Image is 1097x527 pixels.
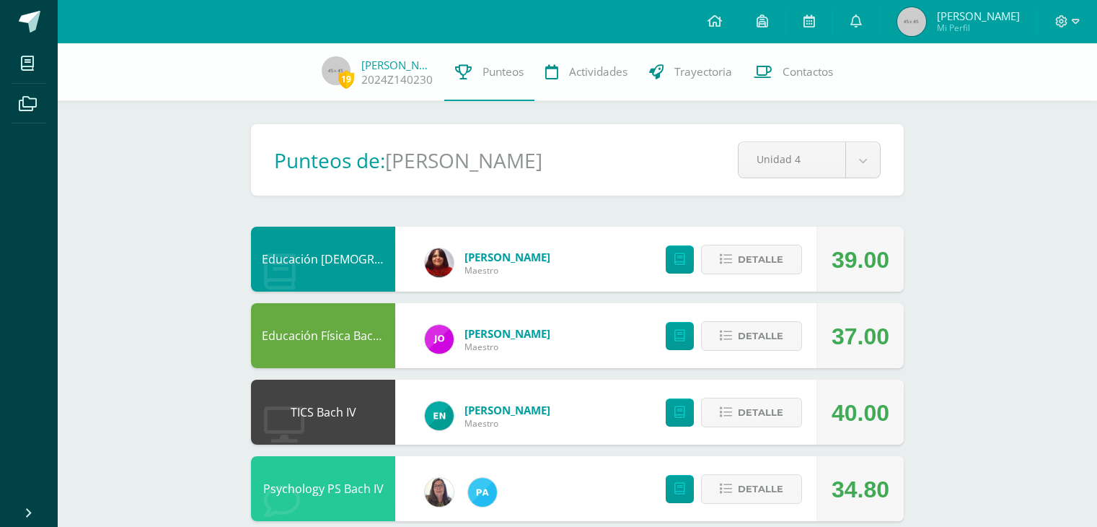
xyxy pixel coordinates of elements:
span: Detalle [738,399,783,426]
a: [PERSON_NAME] [464,403,550,417]
span: Contactos [783,64,833,79]
span: Detalle [738,476,783,502]
button: Detalle [701,245,802,274]
div: 40.00 [832,380,889,445]
img: 45x45 [322,56,351,85]
a: Unidad 4 [739,142,880,178]
span: Unidad 4 [757,142,827,176]
div: Psychology PS Bach IV [251,456,395,521]
button: Detalle [701,474,802,504]
span: 19 [338,70,354,88]
a: [PERSON_NAME] [361,58,433,72]
span: Maestro [464,341,550,353]
img: cfd18f4d180e531603d52aeab12d7099.png [425,478,454,507]
div: Educación Cristiana Bach IV [251,227,395,292]
a: [PERSON_NAME] [464,326,550,341]
span: Punteos [483,64,524,79]
span: Trayectoria [674,64,732,79]
a: 2024Z140230 [361,72,433,87]
div: 39.00 [832,227,889,292]
div: TICS Bach IV [251,380,395,445]
span: Detalle [738,323,783,349]
img: 45x45 [897,7,926,36]
img: 16d00d6a61aad0e8a558f8de8df831eb.png [468,478,497,507]
button: Detalle [701,321,802,351]
a: Contactos [743,43,844,101]
img: 311c1656b3fc0a90904346beb75f9961.png [425,401,454,430]
a: [PERSON_NAME] [464,250,550,264]
button: Detalle [701,398,802,427]
span: Actividades [569,64,627,79]
a: Actividades [534,43,638,101]
span: Mi Perfil [937,22,1020,34]
h1: Punteos de: [274,147,385,174]
div: 34.80 [832,457,889,522]
span: [PERSON_NAME] [937,9,1020,23]
span: Maestro [464,417,550,430]
a: Trayectoria [638,43,743,101]
span: Maestro [464,264,550,276]
h1: [PERSON_NAME] [385,147,542,174]
span: Detalle [738,246,783,273]
img: 5bb1a44df6f1140bb573547ac59d95bf.png [425,248,454,277]
div: Educación Física Bach IV [251,303,395,368]
a: Punteos [444,43,534,101]
img: 75b744ccd90b308547c4c603ec795dc0.png [425,325,454,354]
div: 37.00 [832,304,889,369]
